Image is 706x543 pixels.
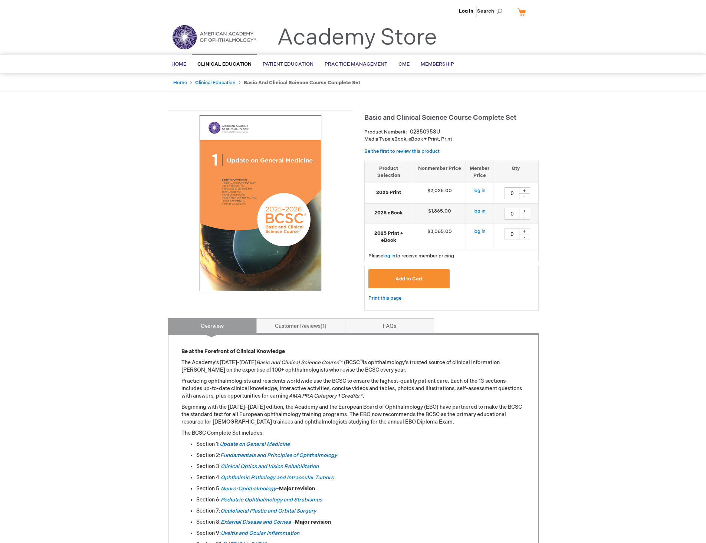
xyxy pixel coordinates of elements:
[181,378,525,400] p: Practicing ophthalmologists and residents worldwide use the BCSC to ensure the highest-quality pa...
[196,485,525,493] li: Section 5: –
[256,359,339,366] em: Basic and Clinical Science Course
[181,404,525,426] p: Beginning with the [DATE]–[DATE] edition, the Academy and the European Board of Ophthalmology (EB...
[220,452,337,458] a: Fundamentals and Principles of Ophthalmology
[519,193,530,199] div: -
[221,486,276,492] a: Neuro-Ophthalmology
[196,441,525,448] li: Section 1:
[221,519,291,525] a: External Disease and Cornea
[197,61,252,67] span: Clinical Education
[263,61,313,67] span: Patient Education
[368,294,401,303] a: Print this page
[221,463,319,470] a: Clinical Optics and Vision Rehabilitation
[505,228,519,240] input: Qty
[196,519,525,526] li: Section 8: –
[519,228,530,234] div: +
[168,318,257,333] a: Overview
[395,276,423,282] span: Add to Cart
[466,161,493,183] th: Member Price
[196,463,525,470] li: Section 3:
[519,187,530,194] div: +
[368,210,409,217] strong: 2025 eBook
[196,496,525,504] li: Section 6:
[421,61,454,67] span: Membership
[473,208,486,214] a: log in
[473,228,486,234] a: log in
[505,208,519,220] input: Qty
[325,61,387,67] span: Practice Management
[365,161,413,183] th: Product Selection
[364,129,407,135] strong: Product Number
[244,80,360,86] strong: Basic and Clinical Science Course Complete Set
[364,114,516,122] span: Basic and Clinical Science Course Complete Set
[368,230,409,244] strong: 2025 Print + eBook
[473,188,486,194] a: log in
[173,80,187,86] a: Home
[413,204,466,224] td: $1,865.00
[368,189,409,196] strong: 2025 Print
[413,224,466,250] td: $3,065.00
[519,234,530,240] div: -
[289,393,359,399] em: AMA PRA Category 1 Credits
[493,161,538,183] th: Qty
[477,4,505,19] span: Search
[519,208,530,214] div: +
[196,452,525,459] li: Section 2:
[196,530,525,537] li: Section 9:
[364,136,392,142] strong: Media Type:
[519,214,530,220] div: -
[181,430,525,437] p: The BCSC Complete Set includes:
[413,183,466,204] td: $2,025.00
[220,508,316,514] a: Oculofacial Plastic and Orbital Surgery
[398,61,410,67] span: CME
[413,161,466,183] th: Nonmember Price
[195,80,236,86] a: Clinical Education
[221,530,299,536] a: Uveitis and Ocular Inflammation
[364,136,539,143] p: eBook, eBook + Print, Print
[196,474,525,481] li: Section 4:
[321,323,326,329] span: 1
[368,269,450,288] button: Add to Cart
[295,519,331,525] strong: Major revision
[172,115,349,292] img: Basic and Clinical Science Course Complete Set
[505,187,519,199] input: Qty
[221,497,322,503] a: Pediatric Ophthalmology and Strabismus
[410,128,440,136] div: 02850953U
[277,24,437,51] a: Academy Store
[364,148,440,154] a: Be the first to review this product
[220,441,290,447] a: Update on General Medicine
[196,507,525,515] li: Section 7:
[360,359,363,363] sup: ®)
[279,486,315,492] strong: Major revision
[171,61,186,67] span: Home
[256,318,345,333] a: Customer Reviews1
[345,318,434,333] a: FAQs
[181,359,525,374] p: The Academy’s [DATE]-[DATE] ™ (BCSC is ophthalmology’s trusted source of clinical information. [P...
[383,253,395,259] a: log in
[368,253,454,259] span: Please to receive member pricing
[459,8,473,14] a: Log In
[221,474,334,481] a: Ophthalmic Pathology and Intraocular Tumors
[181,348,285,355] strong: Be at the Forefront of Clinical Knowledge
